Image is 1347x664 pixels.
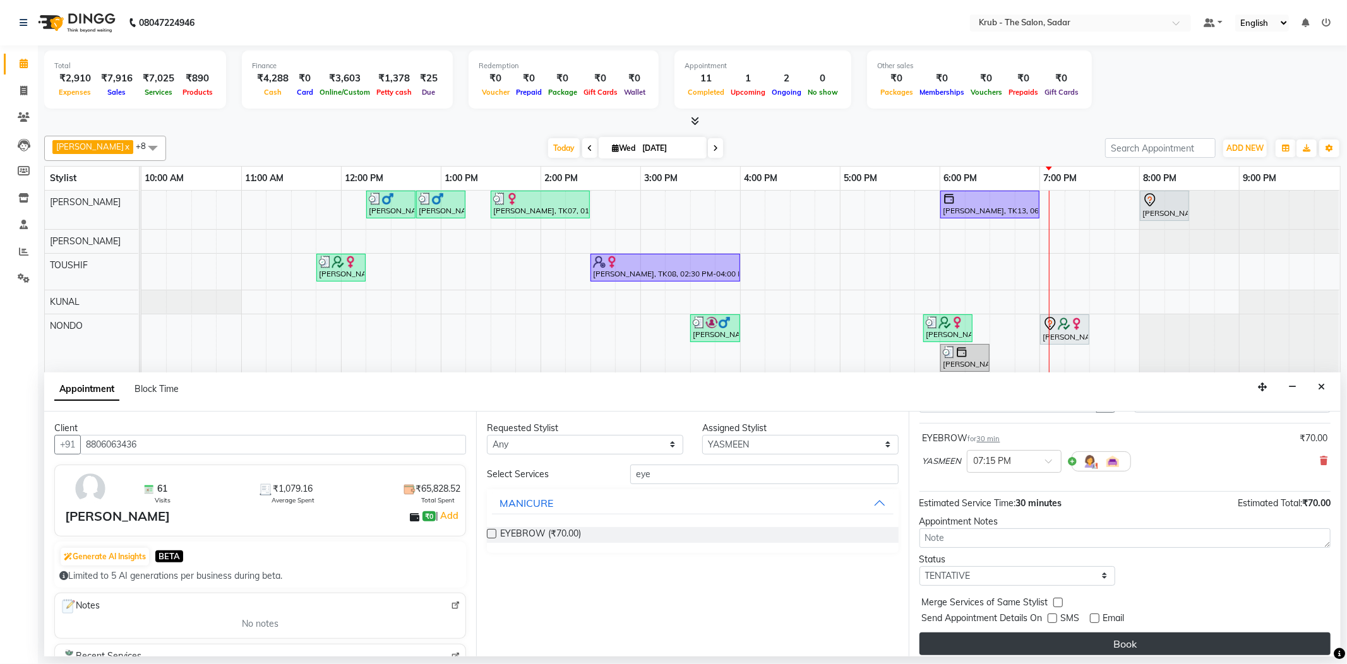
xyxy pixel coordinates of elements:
[1226,143,1264,153] span: ADD NEW
[50,235,121,247] span: [PERSON_NAME]
[741,169,781,187] a: 4:00 PM
[316,88,373,97] span: Online/Custom
[923,455,962,468] span: YASMEEN
[416,482,460,495] span: ₹65,828.52
[923,432,1000,445] div: EYEBROW
[545,71,580,86] div: ₹0
[50,320,83,331] span: NONDO
[638,139,702,158] input: 2025-09-03
[641,169,681,187] a: 3:00 PM
[621,71,649,86] div: ₹0
[50,259,88,271] span: TOUSHIF
[441,169,481,187] a: 1:00 PM
[294,88,316,97] span: Card
[685,61,841,71] div: Appointment
[942,193,1038,216] div: [PERSON_NAME], TK13, 06:00 PM-07:00 PM, HIGHLIGHT
[1140,169,1180,187] a: 8:00 PM
[916,71,967,86] div: ₹0
[841,169,880,187] a: 5:00 PM
[157,482,167,495] span: 61
[1105,454,1120,469] img: Interior.png
[54,435,81,454] button: +91
[541,169,581,187] a: 2:00 PM
[342,169,386,187] a: 12:00 PM
[1041,316,1088,343] div: [PERSON_NAME], TK14, 07:00 PM-07:30 PM, Hair Wash
[421,495,455,505] span: Total Spent
[415,71,443,86] div: ₹25
[436,508,460,523] span: |
[580,71,621,86] div: ₹0
[54,71,96,86] div: ₹2,910
[242,617,278,631] span: No notes
[685,88,727,97] span: Completed
[769,71,805,86] div: 2
[72,470,109,507] img: avatar
[242,169,287,187] a: 11:00 AM
[922,596,1048,612] span: Merge Services of Same Stylist
[54,422,466,435] div: Client
[139,5,195,40] b: 08047224946
[922,612,1043,627] span: Send Appointment Details On
[1302,497,1331,509] span: ₹70.00
[61,548,149,566] button: Generate AI Insights
[1141,193,1188,219] div: [PERSON_NAME], TK01, 08:00 PM-08:30 PM, REGULAR BLOWDRY
[968,434,1000,443] small: for
[621,88,649,97] span: Wallet
[96,71,138,86] div: ₹7,916
[54,61,216,71] div: Total
[294,71,316,86] div: ₹0
[916,88,967,97] span: Memberships
[479,88,513,97] span: Voucher
[136,141,155,151] span: +8
[422,511,436,521] span: ₹0
[105,88,129,97] span: Sales
[877,71,916,86] div: ₹0
[919,497,1016,509] span: Estimated Service Time:
[685,71,727,86] div: 11
[438,508,460,523] a: Add
[702,422,899,435] div: Assigned Stylist
[940,169,980,187] a: 6:00 PM
[1005,71,1041,86] div: ₹0
[500,527,581,543] span: EYEBROW (₹70.00)
[479,61,649,71] div: Redemption
[368,193,414,216] div: [PERSON_NAME], TK06, 12:15 PM-12:45 PM, [DEMOGRAPHIC_DATA] HAIR CUT
[805,71,841,86] div: 0
[316,71,373,86] div: ₹3,603
[548,138,580,158] span: Today
[179,71,216,86] div: ₹890
[513,88,545,97] span: Prepaid
[32,5,119,40] img: logo
[417,193,464,216] div: [PERSON_NAME], TK06, 12:45 PM-01:15 PM, B/STYLING
[967,71,1005,86] div: ₹0
[1082,454,1098,469] img: Hairdresser.png
[487,422,683,435] div: Requested Stylist
[492,193,589,216] div: [PERSON_NAME], TK07, 01:30 PM-02:30 PM, TOUCH UP MAJIREL ( WITH AMONIA )
[1061,612,1080,627] span: SMS
[877,88,916,97] span: Packages
[630,465,898,484] input: Search by service name
[1300,432,1327,445] div: ₹70.00
[942,346,988,370] div: [PERSON_NAME], TK11, 06:00 PM-06:30 PM, REGULAR BLOWDRY
[727,88,769,97] span: Upcoming
[252,61,443,71] div: Finance
[925,316,971,340] div: [PERSON_NAME], TK12, 05:50 PM-06:20 PM, REGULAR BLOWDRY
[419,88,439,97] span: Due
[261,88,285,97] span: Cash
[967,88,1005,97] span: Vouchers
[179,88,216,97] span: Products
[373,71,415,86] div: ₹1,378
[50,196,121,208] span: [PERSON_NAME]
[580,88,621,97] span: Gift Cards
[65,507,170,526] div: [PERSON_NAME]
[479,71,513,86] div: ₹0
[1223,139,1267,157] button: ADD NEW
[492,492,893,514] button: MANICURE
[135,383,179,394] span: Block Time
[141,88,176,97] span: Services
[252,71,294,86] div: ₹4,288
[1005,88,1041,97] span: Prepaids
[1312,377,1331,397] button: Close
[80,435,466,454] input: Search by Name/Mobile/Email/Code
[273,482,313,495] span: ₹1,079.16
